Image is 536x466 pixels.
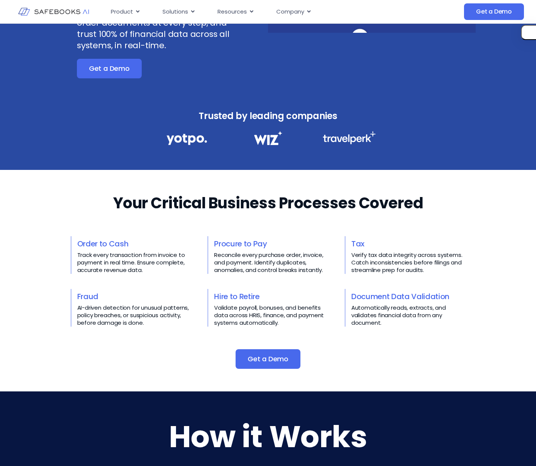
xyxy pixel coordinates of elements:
a: Document Data Validation [351,291,449,302]
h2: Your Critical Business Processes Covered​​ [113,193,423,214]
span: Product [111,8,133,16]
p: Reconcile every purchase order, invoice, and payment. Identify duplicates, anomalies, and control... [214,251,328,274]
p: AI-driven detection for unusual patterns, policy breaches, or suspicious activity, before damage ... [77,304,191,327]
a: Get a Demo [236,349,300,369]
span: Get a Demo [248,355,288,363]
img: Financial Data Governance 2 [250,131,286,145]
img: Financial Data Governance 3 [323,131,376,144]
span: Resources [217,8,247,16]
nav: Menu [105,5,408,19]
a: Fraud [77,291,98,302]
span: Get a Demo [89,65,130,72]
a: Order to Cash [77,238,129,249]
h3: Trusted by leading companies [150,108,386,124]
a: Procure to Pay [214,238,267,249]
span: Company [276,8,304,16]
span: Get a Demo [476,8,512,15]
p: Verify tax data integrity across systems. Catch inconsistencies before filings and streamline pre... [351,251,466,274]
a: Get a Demo [77,59,142,78]
p: Validate payroll, bonuses, and benefits data across HRIS, finance, and payment systems automatica... [214,304,328,327]
h2: How it Works [54,426,482,447]
p: Track every transaction from invoice to payment in real time. Ensure complete, accurate revenue d... [77,251,191,274]
div: Menu Toggle [105,5,408,19]
a: Hire to Retire [214,291,260,302]
img: Financial Data Governance 1 [167,131,207,147]
a: Tax [351,238,364,249]
span: Solutions [162,8,188,16]
p: Automatically reads, extracts, and validates financial data from any document. [351,304,466,327]
a: Get a Demo [464,3,524,20]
